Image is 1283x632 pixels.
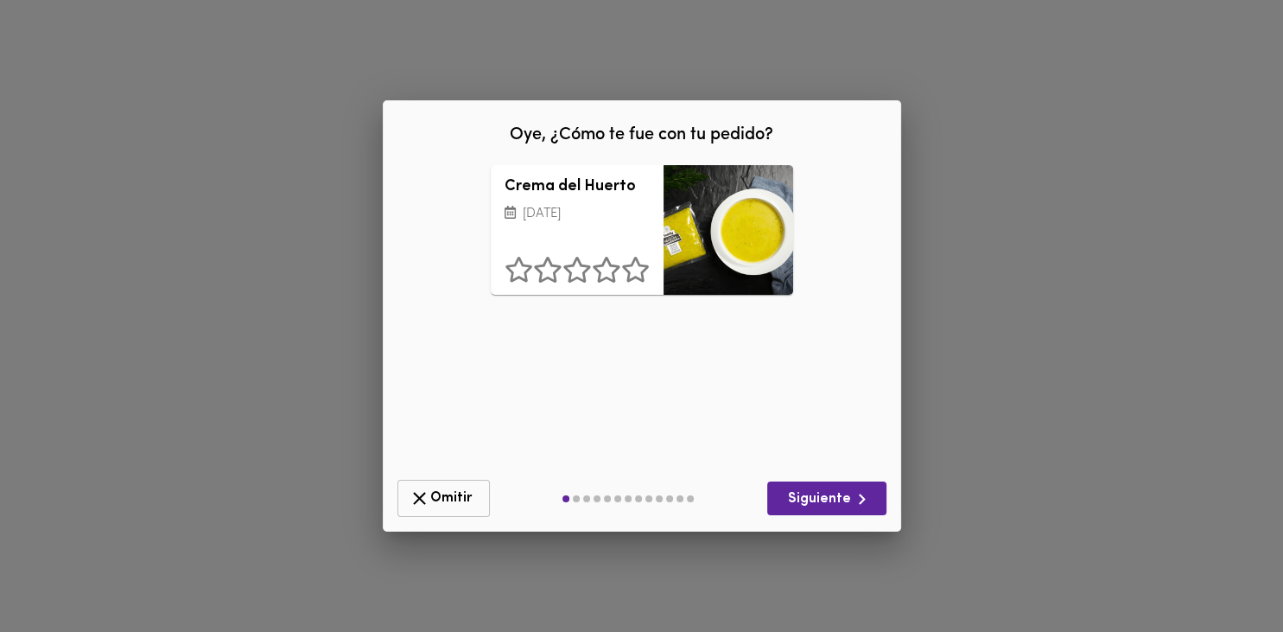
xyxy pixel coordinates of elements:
div: Crema del Huerto [664,165,793,295]
span: Omitir [409,488,479,509]
button: Siguiente [767,482,886,515]
button: Omitir [397,480,490,517]
span: Siguiente [781,488,873,510]
h3: Crema del Huerto [505,179,650,196]
span: Oye, ¿Cómo te fue con tu pedido? [510,126,773,144]
p: [DATE] [505,205,650,225]
iframe: Messagebird Livechat Widget [1183,532,1266,615]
